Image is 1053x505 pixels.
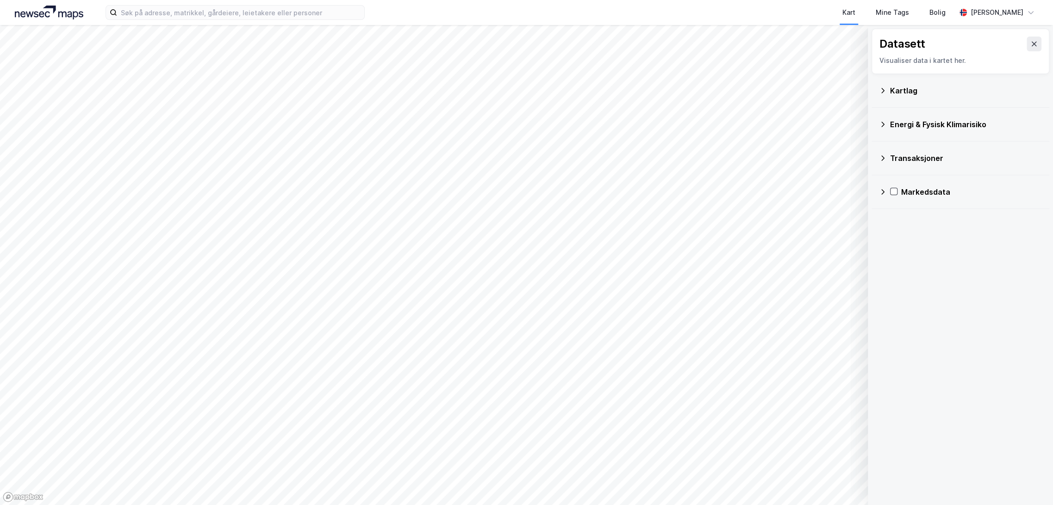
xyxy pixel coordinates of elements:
div: Kartlag [890,85,1042,96]
input: Søk på adresse, matrikkel, gårdeiere, leietakere eller personer [117,6,364,19]
iframe: Chat Widget [1007,461,1053,505]
div: Visualiser data i kartet her. [879,55,1041,66]
div: Mine Tags [876,7,909,18]
div: Kart [842,7,855,18]
div: [PERSON_NAME] [971,7,1023,18]
div: Energi & Fysisk Klimarisiko [890,119,1042,130]
div: Kontrollprogram for chat [1007,461,1053,505]
div: Markedsdata [901,186,1042,197]
a: Mapbox homepage [3,492,44,502]
div: Bolig [929,7,946,18]
div: Datasett [879,37,925,51]
img: logo.a4113a55bc3d86da70a041830d287a7e.svg [15,6,83,19]
div: Transaksjoner [890,153,1042,164]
